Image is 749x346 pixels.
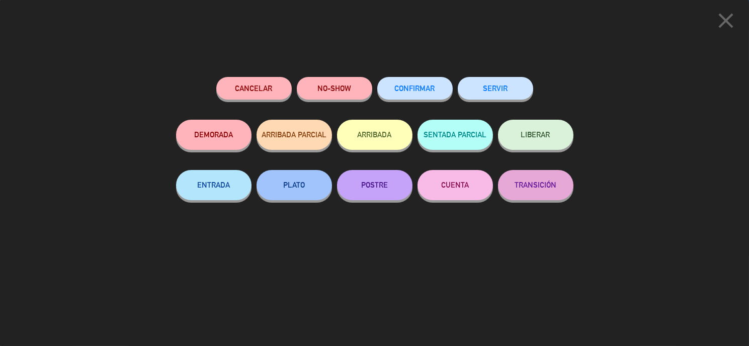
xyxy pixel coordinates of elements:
[458,77,533,100] button: SERVIR
[176,170,252,200] button: ENTRADA
[521,130,550,139] span: LIBERAR
[176,120,252,150] button: DEMORADA
[257,170,332,200] button: PLATO
[710,8,741,37] button: close
[216,77,292,100] button: Cancelar
[498,120,573,150] button: LIBERAR
[498,170,573,200] button: TRANSICIÓN
[377,77,453,100] button: CONFIRMAR
[337,120,412,150] button: ARRIBADA
[418,120,493,150] button: SENTADA PARCIAL
[337,170,412,200] button: POSTRE
[418,170,493,200] button: CUENTA
[262,130,326,139] span: ARRIBADA PARCIAL
[713,8,738,33] i: close
[257,120,332,150] button: ARRIBADA PARCIAL
[297,77,372,100] button: NO-SHOW
[395,84,435,93] span: CONFIRMAR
